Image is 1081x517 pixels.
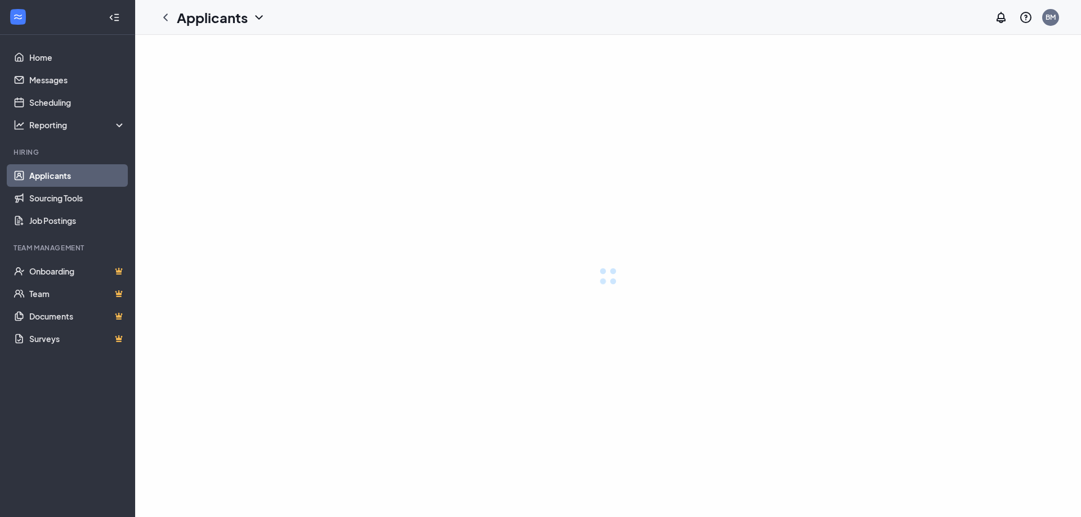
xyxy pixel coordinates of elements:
[159,11,172,24] svg: ChevronLeft
[29,164,126,187] a: Applicants
[177,8,248,27] h1: Applicants
[1046,12,1056,22] div: BM
[12,11,24,23] svg: WorkstreamLogo
[14,119,25,131] svg: Analysis
[252,11,266,24] svg: ChevronDown
[29,69,126,91] a: Messages
[14,147,123,157] div: Hiring
[109,12,120,23] svg: Collapse
[1019,11,1033,24] svg: QuestionInfo
[994,11,1008,24] svg: Notifications
[29,209,126,232] a: Job Postings
[29,91,126,114] a: Scheduling
[29,187,126,209] a: Sourcing Tools
[29,119,126,131] div: Reporting
[29,327,126,350] a: SurveysCrown
[29,282,126,305] a: TeamCrown
[29,46,126,69] a: Home
[14,243,123,253] div: Team Management
[29,260,126,282] a: OnboardingCrown
[29,305,126,327] a: DocumentsCrown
